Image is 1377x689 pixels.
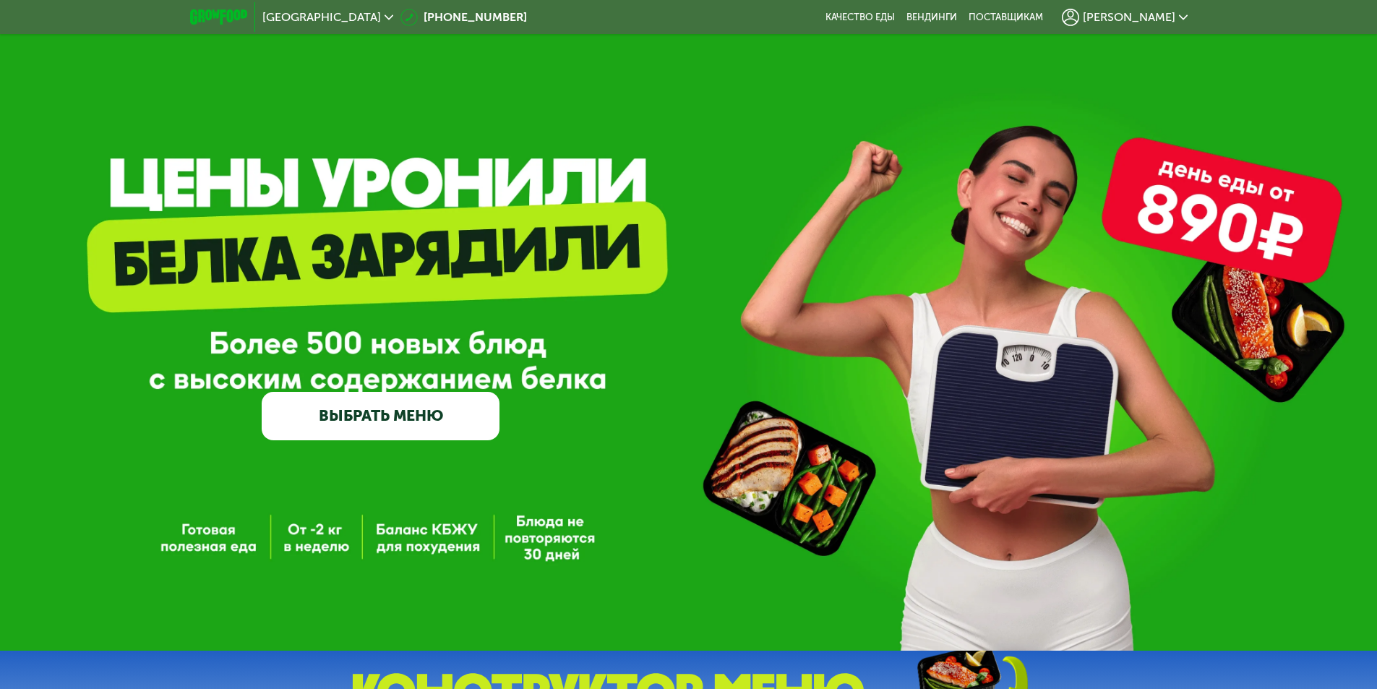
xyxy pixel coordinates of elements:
[400,9,527,26] a: [PHONE_NUMBER]
[262,12,381,23] span: [GEOGRAPHIC_DATA]
[906,12,957,23] a: Вендинги
[262,392,499,440] a: ВЫБРАТЬ МЕНЮ
[825,12,895,23] a: Качество еды
[1083,12,1175,23] span: [PERSON_NAME]
[969,12,1043,23] div: поставщикам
